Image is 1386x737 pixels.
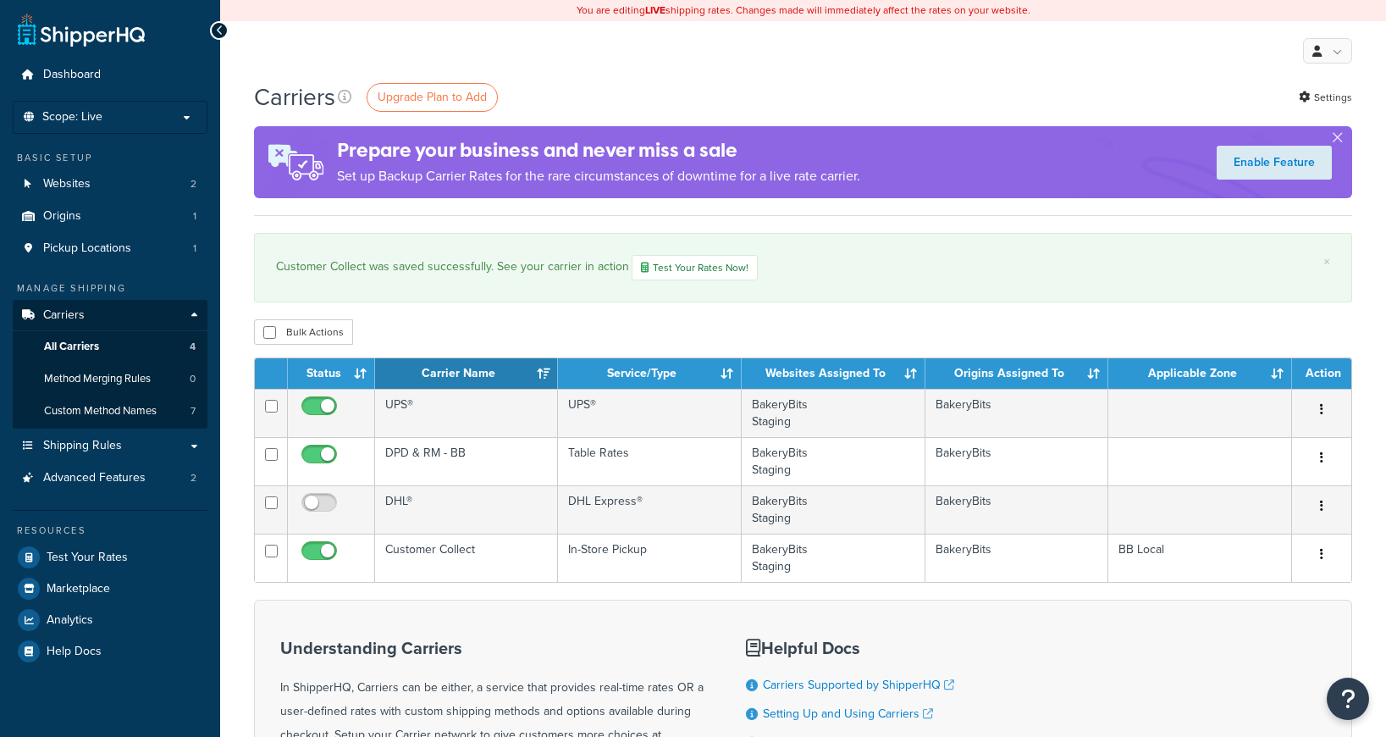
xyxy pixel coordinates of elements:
[191,404,196,418] span: 7
[1327,678,1369,720] button: Open Resource Center
[193,241,196,256] span: 1
[742,485,925,534] td: BakeryBits Staging
[47,613,93,628] span: Analytics
[925,358,1109,389] th: Origins Assigned To: activate to sort column ascending
[645,3,665,18] b: LIVE
[763,676,954,694] a: Carriers Supported by ShipperHQ
[13,396,207,427] a: Custom Method Names 7
[742,534,925,582] td: BakeryBits Staging
[1292,358,1351,389] th: Action
[375,485,558,534] td: DHL®
[47,582,110,596] span: Marketplace
[1323,255,1330,269] a: ×
[925,437,1109,485] td: BakeryBits
[925,389,1109,437] td: BakeryBits
[280,639,704,657] h3: Understanding Carriers
[13,331,207,363] a: All Carriers 4
[191,177,196,191] span: 2
[13,636,207,667] a: Help Docs
[742,389,925,437] td: BakeryBits Staging
[43,177,91,191] span: Websites
[13,463,207,494] li: Advanced Features
[1217,146,1332,180] a: Enable Feature
[44,404,157,418] span: Custom Method Names
[1299,86,1352,109] a: Settings
[13,233,207,264] li: Pickup Locations
[13,524,207,538] div: Resources
[190,340,196,354] span: 4
[742,437,925,485] td: BakeryBits Staging
[13,201,207,232] li: Origins
[254,319,353,345] button: Bulk Actions
[367,83,498,112] a: Upgrade Plan to Add
[742,358,925,389] th: Websites Assigned To: activate to sort column ascending
[558,437,741,485] td: Table Rates
[925,534,1109,582] td: BakeryBits
[337,136,860,164] h4: Prepare your business and never miss a sale
[254,126,337,198] img: ad-rules-rateshop-fe6ec290ccb7230408bd80ed9643f0289d75e0ffd9eb532fc0e269fcd187b520.png
[13,201,207,232] a: Origins 1
[254,80,335,114] h1: Carriers
[47,551,128,565] span: Test Your Rates
[925,485,1109,534] td: BakeryBits
[13,331,207,363] li: All Carriers
[558,358,741,389] th: Service/Type: activate to sort column ascending
[43,68,101,82] span: Dashboard
[13,169,207,200] a: Websites 2
[375,358,558,389] th: Carrier Name: activate to sort column ascending
[13,233,207,264] a: Pickup Locations 1
[13,300,207,429] li: Carriers
[763,705,933,723] a: Setting Up and Using Carriers
[43,439,122,453] span: Shipping Rules
[43,209,81,224] span: Origins
[1108,534,1292,582] td: BB Local
[558,534,741,582] td: In-Store Pickup
[44,372,151,386] span: Method Merging Rules
[13,363,207,395] a: Method Merging Rules 0
[13,463,207,494] a: Advanced Features 2
[13,151,207,165] div: Basic Setup
[558,389,741,437] td: UPS®
[190,372,196,386] span: 0
[44,340,99,354] span: All Carriers
[558,485,741,534] td: DHL Express®
[13,59,207,91] a: Dashboard
[632,255,758,280] a: Test Your Rates Now!
[13,300,207,331] a: Carriers
[375,437,558,485] td: DPD & RM - BB
[375,389,558,437] td: UPS®
[276,255,1330,280] div: Customer Collect was saved successfully. See your carrier in action
[43,241,131,256] span: Pickup Locations
[13,574,207,604] a: Marketplace
[191,471,196,485] span: 2
[288,358,375,389] th: Status: activate to sort column ascending
[47,645,102,659] span: Help Docs
[193,209,196,224] span: 1
[13,363,207,395] li: Method Merging Rules
[13,281,207,296] div: Manage Shipping
[43,471,146,485] span: Advanced Features
[378,88,487,106] span: Upgrade Plan to Add
[13,430,207,462] a: Shipping Rules
[43,308,85,323] span: Carriers
[42,110,102,125] span: Scope: Live
[13,605,207,635] a: Analytics
[746,639,967,657] h3: Helpful Docs
[18,13,145,47] a: ShipperHQ Home
[375,534,558,582] td: Customer Collect
[13,396,207,427] li: Custom Method Names
[13,542,207,573] a: Test Your Rates
[337,164,860,188] p: Set up Backup Carrier Rates for the rare circumstances of downtime for a live rate carrier.
[13,169,207,200] li: Websites
[1108,358,1292,389] th: Applicable Zone: activate to sort column ascending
